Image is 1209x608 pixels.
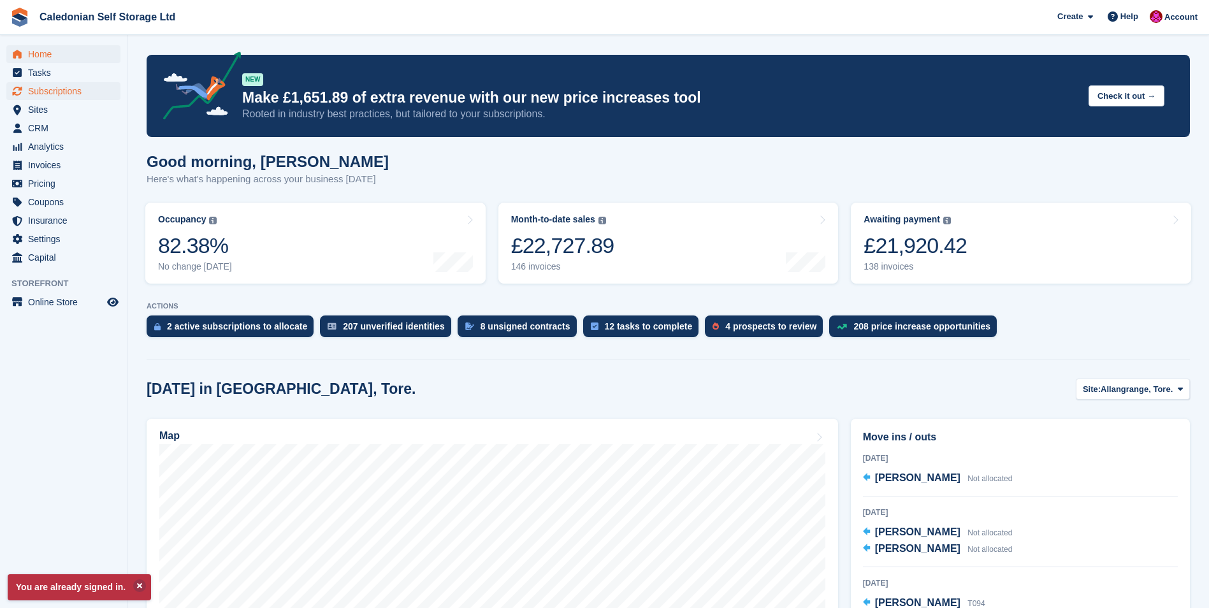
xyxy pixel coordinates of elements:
a: menu [6,212,120,229]
span: Site: [1083,383,1101,396]
span: Subscriptions [28,82,105,100]
p: ACTIONS [147,302,1190,310]
a: menu [6,230,120,248]
a: 2 active subscriptions to allocate [147,315,320,344]
span: Not allocated [967,545,1012,554]
a: 208 price increase opportunities [829,315,1003,344]
span: Help [1120,10,1138,23]
a: menu [6,119,120,137]
div: 207 unverified identities [343,321,445,331]
span: CRM [28,119,105,137]
img: stora-icon-8386f47178a22dfd0bd8f6a31ec36ba5ce8667c1dd55bd0f319d3a0aa187defe.svg [10,8,29,27]
a: Awaiting payment £21,920.42 138 invoices [851,203,1191,284]
div: [DATE] [863,452,1178,464]
a: menu [6,101,120,119]
img: price-adjustments-announcement-icon-8257ccfd72463d97f412b2fc003d46551f7dbcb40ab6d574587a9cd5c0d94... [152,52,242,124]
span: Insurance [28,212,105,229]
div: £21,920.42 [864,233,967,259]
div: 146 invoices [511,261,614,272]
div: [DATE] [863,577,1178,589]
span: Account [1164,11,1198,24]
a: menu [6,175,120,192]
span: Capital [28,249,105,266]
span: Not allocated [967,528,1012,537]
a: [PERSON_NAME] Not allocated [863,470,1013,487]
img: active_subscription_to_allocate_icon-d502201f5373d7db506a760aba3b589e785aa758c864c3986d89f69b8ff3... [154,322,161,331]
div: 2 active subscriptions to allocate [167,321,307,331]
a: [PERSON_NAME] Not allocated [863,541,1013,558]
div: 208 price increase opportunities [853,321,990,331]
div: Occupancy [158,214,206,225]
p: Rooted in industry best practices, but tailored to your subscriptions. [242,107,1078,121]
span: Tasks [28,64,105,82]
span: [PERSON_NAME] [875,597,960,608]
div: [DATE] [863,507,1178,518]
a: menu [6,249,120,266]
a: Occupancy 82.38% No change [DATE] [145,203,486,284]
a: 4 prospects to review [705,315,829,344]
div: 138 invoices [864,261,967,272]
img: price_increase_opportunities-93ffe204e8149a01c8c9dc8f82e8f89637d9d84a8eef4429ea346261dce0b2c0.svg [837,324,847,329]
p: You are already signed in. [8,574,151,600]
span: Settings [28,230,105,248]
span: Coupons [28,193,105,211]
a: Preview store [105,294,120,310]
span: Online Store [28,293,105,311]
span: Analytics [28,138,105,156]
div: 12 tasks to complete [605,321,693,331]
h2: Move ins / outs [863,430,1178,445]
a: menu [6,156,120,174]
a: Month-to-date sales £22,727.89 146 invoices [498,203,839,284]
a: menu [6,293,120,311]
span: Allangrange, Tore. [1101,383,1173,396]
div: £22,727.89 [511,233,614,259]
a: Caledonian Self Storage Ltd [34,6,180,27]
div: 82.38% [158,233,232,259]
a: 12 tasks to complete [583,315,706,344]
button: Check it out → [1089,85,1164,106]
img: task-75834270c22a3079a89374b754ae025e5fb1db73e45f91037f5363f120a921f8.svg [591,322,598,330]
span: Not allocated [967,474,1012,483]
a: menu [6,82,120,100]
button: Site: Allangrange, Tore. [1076,379,1190,400]
span: T094 [967,599,985,608]
div: Month-to-date sales [511,214,595,225]
span: Invoices [28,156,105,174]
a: [PERSON_NAME] Not allocated [863,525,1013,541]
p: Make £1,651.89 of extra revenue with our new price increases tool [242,89,1078,107]
h1: Good morning, [PERSON_NAME] [147,153,389,170]
a: 8 unsigned contracts [458,315,583,344]
img: contract_signature_icon-13c848040528278c33f63329250d36e43548de30e8caae1d1a13099fd9432cc5.svg [465,322,474,330]
a: menu [6,138,120,156]
div: 8 unsigned contracts [481,321,570,331]
img: icon-info-grey-7440780725fd019a000dd9b08b2336e03edf1995a4989e88bcd33f0948082b44.svg [943,217,951,224]
a: menu [6,193,120,211]
span: [PERSON_NAME] [875,526,960,537]
a: 207 unverified identities [320,315,458,344]
span: [PERSON_NAME] [875,472,960,483]
a: menu [6,45,120,63]
p: Here's what's happening across your business [DATE] [147,172,389,187]
h2: Map [159,430,180,442]
div: NEW [242,73,263,86]
a: menu [6,64,120,82]
img: verify_identity-adf6edd0f0f0b5bbfe63781bf79b02c33cf7c696d77639b501bdc392416b5a36.svg [328,322,337,330]
div: Awaiting payment [864,214,940,225]
img: icon-info-grey-7440780725fd019a000dd9b08b2336e03edf1995a4989e88bcd33f0948082b44.svg [598,217,606,224]
span: Home [28,45,105,63]
span: Create [1057,10,1083,23]
h2: [DATE] in [GEOGRAPHIC_DATA], Tore. [147,380,416,398]
span: [PERSON_NAME] [875,543,960,554]
img: prospect-51fa495bee0391a8d652442698ab0144808aea92771e9ea1ae160a38d050c398.svg [713,322,719,330]
img: Donald Mathieson [1150,10,1162,23]
div: No change [DATE] [158,261,232,272]
span: Storefront [11,277,127,290]
img: icon-info-grey-7440780725fd019a000dd9b08b2336e03edf1995a4989e88bcd33f0948082b44.svg [209,217,217,224]
span: Sites [28,101,105,119]
span: Pricing [28,175,105,192]
div: 4 prospects to review [725,321,816,331]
